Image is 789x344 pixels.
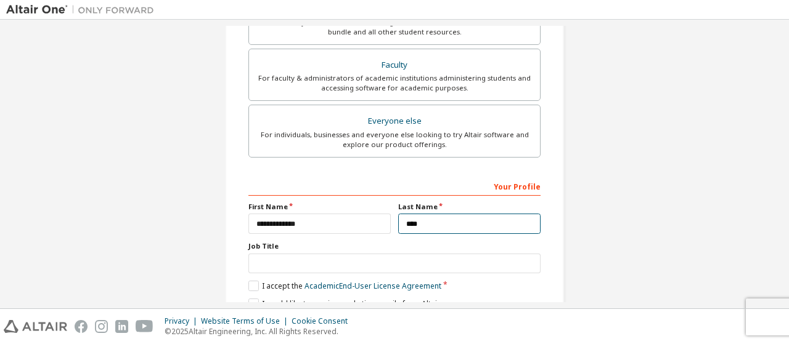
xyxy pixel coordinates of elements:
[292,316,355,326] div: Cookie Consent
[305,281,441,291] a: Academic End-User License Agreement
[248,202,391,212] label: First Name
[256,17,533,37] div: For currently enrolled students looking to access the free Altair Student Edition bundle and all ...
[256,113,533,130] div: Everyone else
[165,326,355,337] p: © 2025 Altair Engineering, Inc. All Rights Reserved.
[4,320,67,333] img: altair_logo.svg
[256,130,533,150] div: For individuals, businesses and everyone else looking to try Altair software and explore our prod...
[256,57,533,74] div: Faculty
[398,202,541,212] label: Last Name
[248,241,541,251] label: Job Title
[115,320,128,333] img: linkedin.svg
[165,316,201,326] div: Privacy
[75,320,88,333] img: facebook.svg
[6,4,160,16] img: Altair One
[248,281,441,291] label: I accept the
[248,176,541,196] div: Your Profile
[201,316,292,326] div: Website Terms of Use
[248,298,440,309] label: I would like to receive marketing emails from Altair
[256,73,533,93] div: For faculty & administrators of academic institutions administering students and accessing softwa...
[95,320,108,333] img: instagram.svg
[136,320,153,333] img: youtube.svg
